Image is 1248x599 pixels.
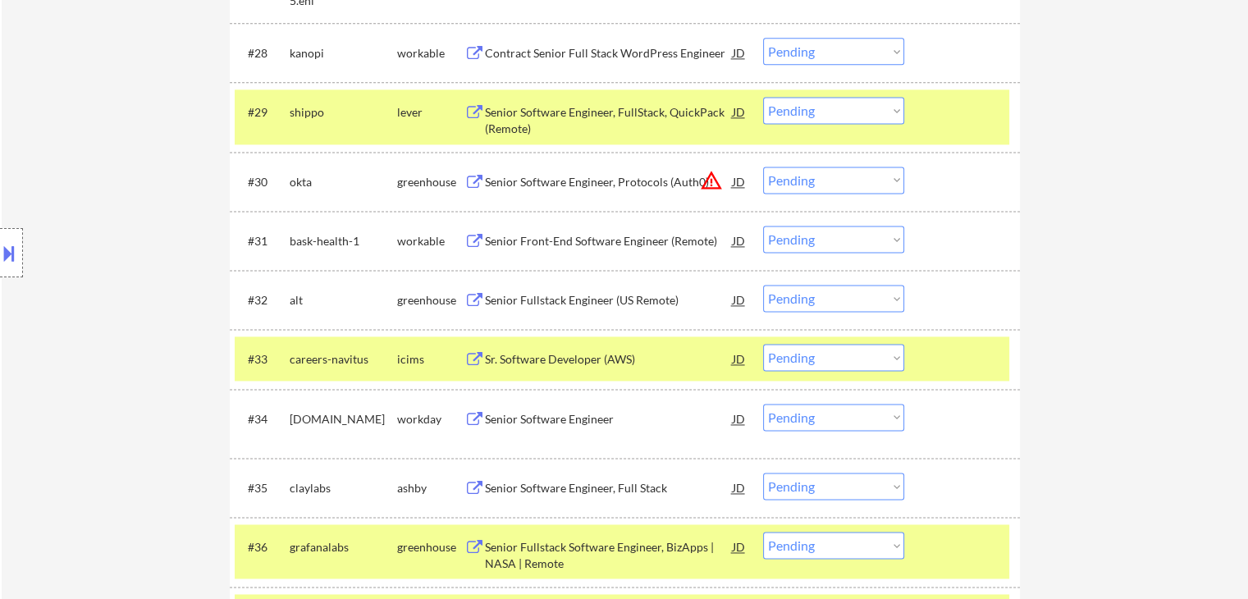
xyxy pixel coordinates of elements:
[397,174,464,190] div: greenhouse
[731,167,747,196] div: JD
[248,480,277,496] div: #35
[731,473,747,502] div: JD
[731,38,747,67] div: JD
[290,233,397,249] div: bask-health-1
[290,480,397,496] div: claylabs
[731,97,747,126] div: JD
[485,351,733,368] div: Sr. Software Developer (AWS)
[397,233,464,249] div: workable
[397,411,464,428] div: workday
[397,45,464,62] div: workable
[248,45,277,62] div: #28
[397,104,464,121] div: lever
[485,233,733,249] div: Senior Front-End Software Engineer (Remote)
[485,411,733,428] div: Senior Software Engineer
[485,104,733,136] div: Senior Software Engineer, FullStack, QuickPack (Remote)
[290,104,397,121] div: shippo
[290,45,397,62] div: kanopi
[731,404,747,433] div: JD
[290,174,397,190] div: okta
[397,292,464,309] div: greenhouse
[485,174,733,190] div: Senior Software Engineer, Protocols (Auth0)
[290,411,397,428] div: [DOMAIN_NAME]
[397,480,464,496] div: ashby
[731,285,747,314] div: JD
[731,532,747,561] div: JD
[290,351,397,368] div: careers-navitus
[397,539,464,556] div: greenhouse
[290,292,397,309] div: alt
[485,292,733,309] div: Senior Fullstack Engineer (US Remote)
[485,539,733,571] div: Senior Fullstack Software Engineer, BizApps | NASA | Remote
[397,351,464,368] div: icims
[485,45,733,62] div: Contract Senior Full Stack WordPress Engineer
[731,226,747,255] div: JD
[485,480,733,496] div: Senior Software Engineer, Full Stack
[248,411,277,428] div: #34
[700,169,723,192] button: warning_amber
[290,539,397,556] div: grafanalabs
[248,539,277,556] div: #36
[731,344,747,373] div: JD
